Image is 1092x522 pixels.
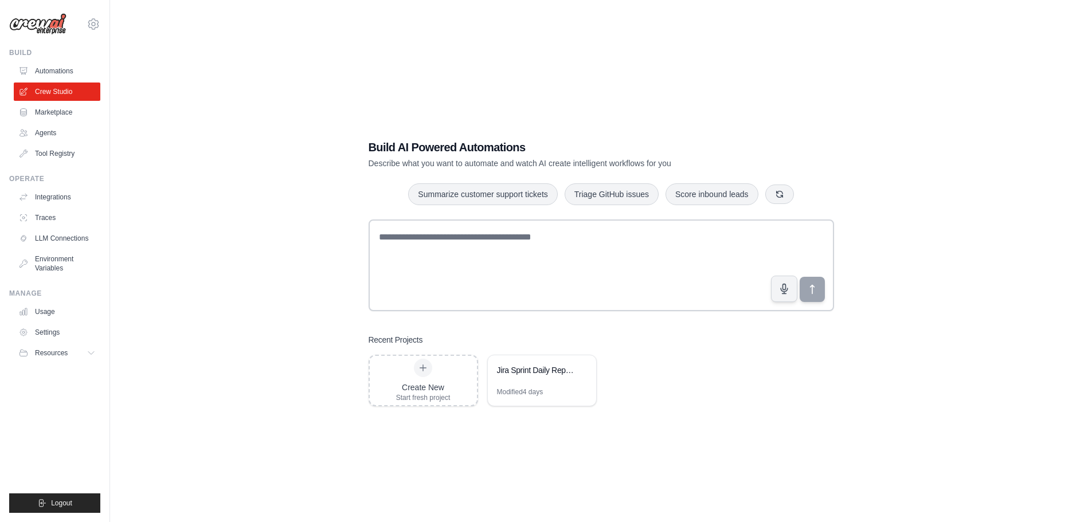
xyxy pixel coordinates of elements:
button: Click to speak your automation idea [771,276,797,302]
button: Score inbound leads [666,183,758,205]
img: Logo [9,13,66,35]
div: Modified 4 days [497,387,543,397]
a: Agents [14,124,100,142]
h1: Build AI Powered Automations [369,139,754,155]
a: Automations [14,62,100,80]
a: Integrations [14,188,100,206]
p: Describe what you want to automate and watch AI create intelligent workflows for you [369,158,754,169]
a: Traces [14,209,100,227]
button: Triage GitHub issues [565,183,659,205]
div: Jira Sprint Daily Report to Slack [497,364,576,376]
span: Resources [35,348,68,358]
button: Resources [14,344,100,362]
a: Settings [14,323,100,342]
button: Get new suggestions [765,185,794,204]
button: Logout [9,493,100,513]
h3: Recent Projects [369,334,423,346]
div: Create New [396,382,451,393]
a: Usage [14,303,100,321]
a: Crew Studio [14,83,100,101]
span: Logout [51,499,72,508]
a: Marketplace [14,103,100,121]
button: Summarize customer support tickets [408,183,557,205]
a: Tool Registry [14,144,100,163]
a: Environment Variables [14,250,100,277]
div: Operate [9,174,100,183]
div: Start fresh project [396,393,451,402]
div: Manage [9,289,100,298]
a: LLM Connections [14,229,100,248]
div: Build [9,48,100,57]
